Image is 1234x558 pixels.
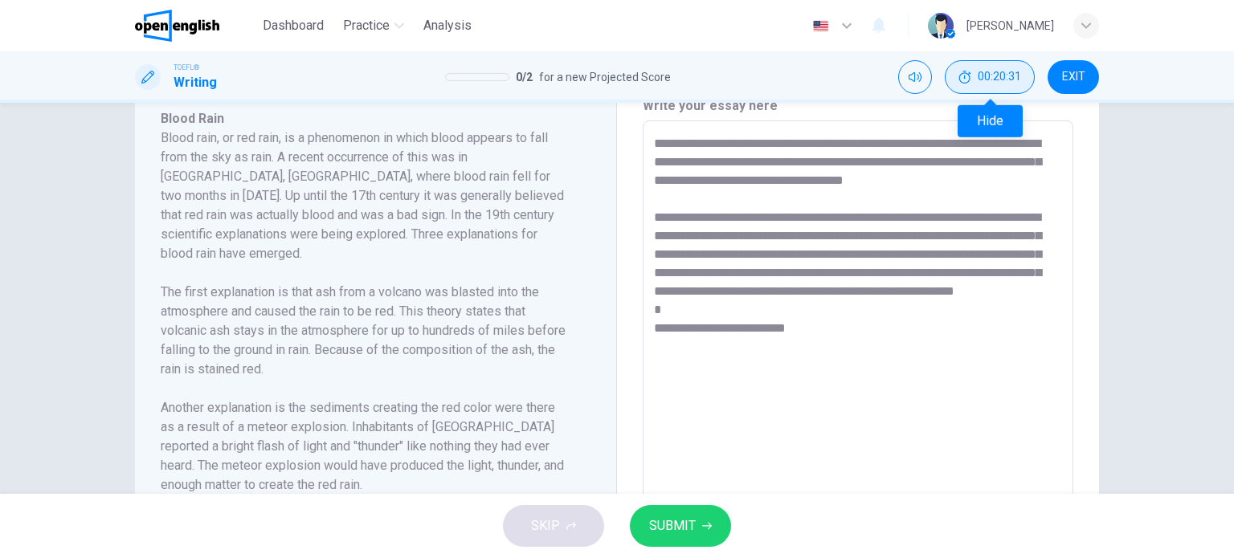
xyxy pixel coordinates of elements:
[263,16,324,35] span: Dashboard
[174,62,199,73] span: TOEFL®
[516,67,533,87] span: 0 / 2
[649,515,696,537] span: SUBMIT
[958,105,1023,137] div: Hide
[161,111,224,126] span: Blood Rain
[966,16,1054,35] div: [PERSON_NAME]
[1048,60,1099,94] button: EXIT
[161,283,571,379] h6: The first explanation is that ash from a volcano was blasted into the atmosphere and caused the r...
[343,16,390,35] span: Practice
[978,71,1021,83] span: 00:20:31
[337,11,411,40] button: Practice
[423,16,472,35] span: Analysis
[945,60,1035,94] button: 00:20:31
[174,73,217,92] h1: Writing
[161,398,571,495] h6: Another explanation is the sediments creating the red color were there as a result of a meteor ex...
[135,10,219,42] img: OpenEnglish logo
[928,13,954,39] img: Profile picture
[1062,71,1085,83] span: EXIT
[630,505,731,547] button: SUBMIT
[135,10,256,42] a: OpenEnglish logo
[539,67,671,87] span: for a new Projected Score
[811,20,831,32] img: en
[898,60,932,94] div: Mute
[945,60,1035,94] div: Hide
[417,11,478,40] button: Analysis
[256,11,330,40] button: Dashboard
[643,96,1073,116] h6: Write your essay here
[161,128,571,263] h6: Blood rain, or red rain, is a phenomenon in which blood appears to fall from the sky as rain. A r...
